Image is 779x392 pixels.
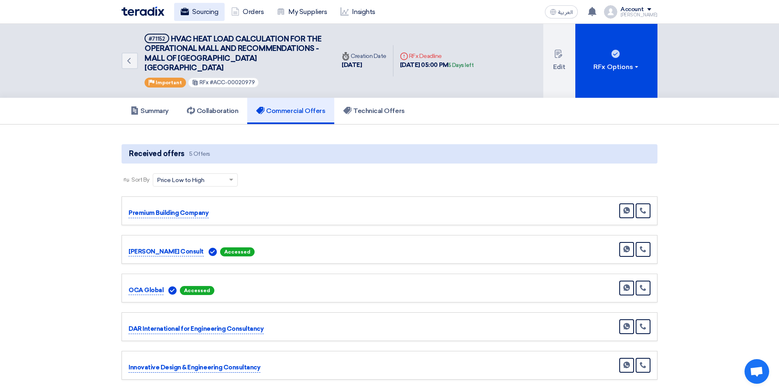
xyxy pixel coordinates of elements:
img: Teradix logo [122,7,164,16]
span: Sort By [131,175,149,184]
span: #ACC-00020979 [210,79,255,85]
div: [PERSON_NAME] [620,13,657,17]
div: 5 Days left [448,61,474,69]
span: Accessed [220,247,255,256]
button: العربية [545,5,578,18]
img: profile_test.png [604,5,617,18]
h5: Summary [131,107,169,115]
a: Sourcing [174,3,225,21]
span: Price Low to High [157,176,205,184]
span: RFx [200,79,209,85]
a: Collaboration [178,98,248,124]
button: RFx Options [575,24,657,98]
div: #71152 [149,36,165,42]
a: Summary [122,98,178,124]
span: HVAC HEAT LOAD CALCULATION FOR THE OPERATIONAL MALL AND RECOMMENDATIONS - MALL OF [GEOGRAPHIC_DAT... [145,35,321,72]
p: DAR International for Engineering Consultancy [129,324,264,334]
a: My Suppliers [270,3,333,21]
h5: Technical Offers [343,107,404,115]
button: Edit [543,24,575,98]
p: Premium Building Company [129,208,209,218]
a: Technical Offers [334,98,414,124]
span: Received offers [129,148,184,159]
img: Verified Account [209,248,217,256]
div: [DATE] [342,60,386,70]
div: [DATE] 05:00 PM [400,60,474,70]
img: Verified Account [168,286,177,295]
div: RFx Options [593,62,640,72]
h5: HVAC HEAT LOAD CALCULATION FOR THE OPERATIONAL MALL AND RECOMMENDATIONS - MALL OF ARABIA JEDDAH [145,34,325,73]
div: Creation Date [342,52,386,60]
div: Account [620,6,644,13]
div: RFx Deadline [400,52,474,60]
span: Accessed [180,286,214,295]
a: Commercial Offers [247,98,334,124]
h5: Commercial Offers [256,107,325,115]
a: Open chat [745,359,769,384]
p: OCA Global [129,286,163,295]
a: Insights [334,3,382,21]
span: العربية [558,9,573,15]
p: [PERSON_NAME] Consult [129,247,204,257]
span: Important [156,80,182,85]
a: Orders [225,3,270,21]
span: 5 Offers [189,150,210,158]
p: Innovative Design & Engineering Consultancy [129,363,260,373]
h5: Collaboration [187,107,239,115]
